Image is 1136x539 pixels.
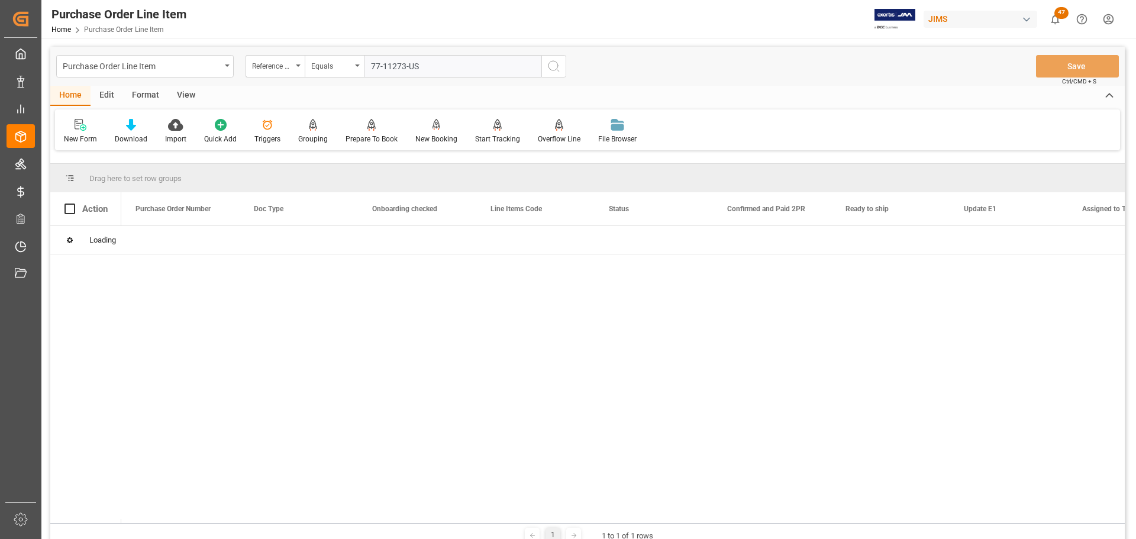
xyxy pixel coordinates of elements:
button: JIMS [924,8,1042,30]
div: Download [115,134,147,144]
div: Action [82,204,108,214]
button: search button [541,55,566,78]
button: open menu [246,55,305,78]
div: Purchase Order Line Item [63,58,221,73]
div: New Booking [415,134,457,144]
div: Reference 2 Vendor [252,58,292,72]
div: Overflow Line [538,134,580,144]
span: Doc Type [254,205,283,213]
span: Status [609,205,629,213]
div: New Form [64,134,97,144]
button: show 47 new notifications [1042,6,1069,33]
button: open menu [305,55,364,78]
div: Quick Add [204,134,237,144]
span: Loading [89,235,116,244]
input: Type to search [364,55,541,78]
div: Start Tracking [475,134,520,144]
div: JIMS [924,11,1037,28]
span: Ready to ship [845,205,889,213]
div: Edit [91,86,123,106]
span: Confirmed and Paid 2PR [727,205,805,213]
span: 47 [1054,7,1069,19]
a: Home [51,25,71,34]
div: Home [50,86,91,106]
div: Triggers [254,134,280,144]
div: Format [123,86,168,106]
button: Save [1036,55,1119,78]
button: open menu [56,55,234,78]
span: Line Items Code [490,205,542,213]
div: Grouping [298,134,328,144]
img: Exertis%20JAM%20-%20Email%20Logo.jpg_1722504956.jpg [874,9,915,30]
span: Update E1 [964,205,996,213]
div: View [168,86,204,106]
span: Purchase Order Number [135,205,211,213]
div: Import [165,134,186,144]
span: Ctrl/CMD + S [1062,77,1096,86]
span: Drag here to set row groups [89,174,182,183]
div: Equals [311,58,351,72]
div: Prepare To Book [346,134,398,144]
div: File Browser [598,134,637,144]
span: Onboarding checked [372,205,437,213]
div: Purchase Order Line Item [51,5,186,23]
button: Help Center [1069,6,1095,33]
